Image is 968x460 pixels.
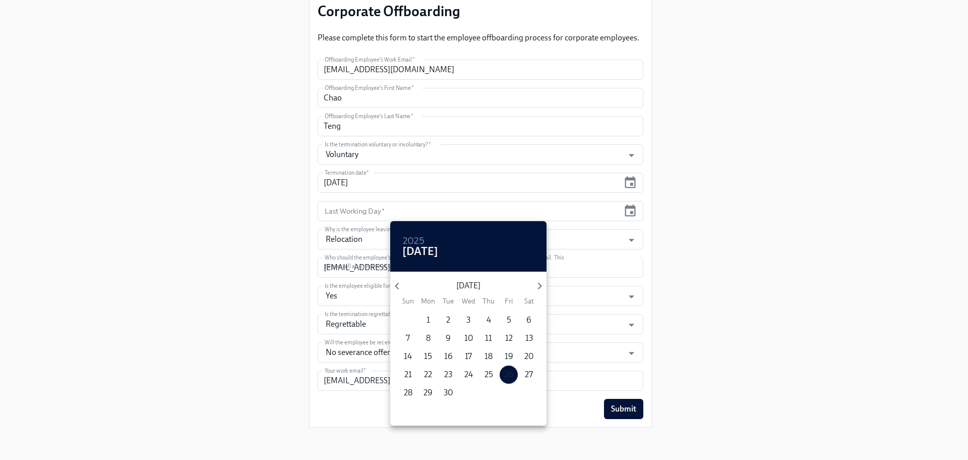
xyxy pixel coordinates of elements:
button: 16 [439,347,457,366]
p: 13 [525,333,533,344]
p: 23 [444,369,452,380]
button: 25 [479,366,498,384]
p: 19 [505,351,513,362]
span: Thu [479,296,498,306]
button: 8 [419,329,437,347]
p: 26 [504,369,513,380]
p: 24 [464,369,473,380]
button: 27 [520,366,538,384]
span: Sun [399,296,417,306]
button: 28 [399,384,417,402]
button: 12 [500,329,518,347]
p: 16 [444,351,453,362]
p: 18 [485,351,493,362]
p: 6 [526,315,531,326]
p: 5 [507,315,511,326]
p: 22 [424,369,432,380]
button: 11 [479,329,498,347]
p: 29 [423,387,433,398]
button: 26 [500,366,518,384]
button: 2 [439,311,457,329]
button: 15 [419,347,437,366]
button: 10 [459,329,477,347]
p: [DATE] [404,280,532,291]
p: 25 [485,369,493,380]
p: 8 [426,333,431,344]
p: 14 [404,351,412,362]
button: 9 [439,329,457,347]
p: 2 [446,315,450,326]
p: 1 [427,315,430,326]
p: 21 [404,369,412,380]
button: 21 [399,366,417,384]
h4: [DATE] [402,244,438,259]
span: Tue [439,296,457,306]
p: 10 [464,333,473,344]
button: [DATE] [402,246,438,257]
button: 3 [459,311,477,329]
p: 11 [485,333,492,344]
button: 1 [419,311,437,329]
button: 4 [479,311,498,329]
p: 30 [444,387,453,398]
button: 7 [399,329,417,347]
button: 30 [439,384,457,402]
p: 27 [525,369,533,380]
button: 23 [439,366,457,384]
button: 6 [520,311,538,329]
button: 20 [520,347,538,366]
button: 14 [399,347,417,366]
p: 4 [487,315,491,326]
span: Sat [520,296,538,306]
h6: 2025 [402,233,425,249]
span: Mon [419,296,437,306]
button: 17 [459,347,477,366]
button: 29 [419,384,437,402]
p: 12 [505,333,513,344]
button: 22 [419,366,437,384]
p: 28 [404,387,412,398]
button: 2025 [402,236,425,246]
button: 18 [479,347,498,366]
p: 20 [524,351,533,362]
p: 3 [466,315,470,326]
p: 17 [465,351,472,362]
span: Wed [459,296,477,306]
p: 9 [446,333,451,344]
button: 13 [520,329,538,347]
button: 5 [500,311,518,329]
p: 7 [406,333,410,344]
button: 19 [500,347,518,366]
p: 15 [424,351,432,362]
button: 24 [459,366,477,384]
span: Fri [500,296,518,306]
